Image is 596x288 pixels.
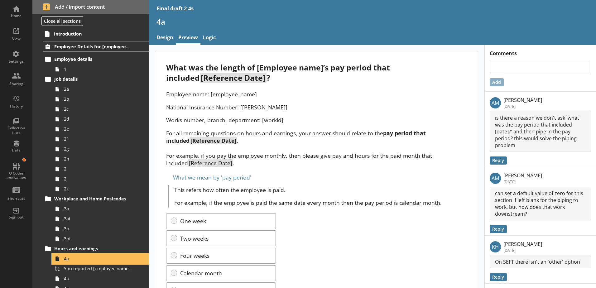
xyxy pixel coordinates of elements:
[43,54,149,64] a: Employee details
[64,266,133,271] span: You reported [employee name]'s pay period that included [Reference Date] to be [Untitled answer]....
[52,214,149,224] a: 3ai
[46,194,149,244] li: Workplace and Home Postcodes3a3ai3b3bi
[52,204,149,214] a: 3a
[43,244,149,254] a: Hours and earnings
[174,186,467,194] p: This refers how often the employee is paid.
[64,146,133,152] span: 2g
[52,84,149,94] a: 2a
[64,206,133,212] span: 3a
[43,41,149,52] a: Employee Details for [employee_name]
[166,116,467,124] p: Works number, branch, department: [workid]
[166,172,467,182] div: What we mean by 'pay period'
[490,173,501,184] p: AM
[52,104,149,114] a: 2c
[54,56,131,62] span: Employee details
[64,276,133,281] span: 4b
[166,90,467,98] p: Employee name: [employee_name]
[190,137,237,144] span: [Reference Date]
[490,273,507,281] button: Reply
[64,116,133,122] span: 2d
[64,66,133,72] span: 1
[5,148,27,153] div: Data
[64,156,133,162] span: 2h
[42,29,149,39] a: Introduction
[188,159,233,167] span: [Reference Date]
[54,76,131,82] span: Job details
[52,134,149,144] a: 2f
[52,254,149,264] a: 4a
[54,246,131,252] span: Hours and earnings
[166,129,426,144] strong: pay period that included
[52,124,149,134] a: 2e
[52,144,149,154] a: 2g
[52,64,149,74] a: 1
[43,74,149,84] a: Job details
[5,36,27,41] div: View
[166,129,467,167] p: For all remaining questions on hours and earnings, your answer should relate to the . For example...
[54,31,131,37] span: Introduction
[200,73,266,83] span: [Reference Date]
[5,126,27,135] div: Collection Lists
[52,174,149,184] a: 2j
[64,126,133,132] span: 2e
[174,199,467,206] p: For example, if the employee is paid the same date every month then the pay period is calendar mo...
[166,62,467,83] div: What was the length of [Employee name]’s pay period that included ?
[64,136,133,142] span: 2f
[54,196,131,202] span: Workplace and Home Postcodes
[490,241,501,252] p: KH
[46,74,149,194] li: Job details2a2b2c2d2e2f2g2h2i2j2k
[64,256,133,262] span: 4a
[503,247,542,253] p: [DATE]
[64,166,133,172] span: 2i
[503,172,542,179] p: [PERSON_NAME]
[154,31,176,45] a: Design
[46,54,149,74] li: Employee details1
[490,187,591,220] p: can set a default value of zero for this section if left blank for the piping to work, but how do...
[5,215,27,220] div: Sign out
[490,112,591,151] p: is there a reason we don't ask 'what was the pay period that included [date]?' and then pipe in t...
[64,176,133,182] span: 2j
[64,236,133,242] span: 3bi
[52,224,149,234] a: 3b
[5,81,27,86] div: Sharing
[64,86,133,92] span: 2a
[156,17,589,26] h1: 4a
[5,196,27,201] div: Shortcuts
[503,97,542,103] p: [PERSON_NAME]
[490,97,501,108] p: AM
[5,104,27,109] div: History
[52,234,149,244] a: 3bi
[52,94,149,104] a: 2b
[52,164,149,174] a: 2i
[64,226,133,232] span: 3b
[5,171,27,180] div: Q Codes and values
[176,31,200,45] a: Preview
[64,96,133,102] span: 2b
[503,179,542,185] p: [DATE]
[52,274,149,284] a: 4b
[52,264,149,274] a: You reported [employee name]'s pay period that included [Reference Date] to be [Untitled answer]....
[41,16,83,26] button: Close all sections
[52,114,149,124] a: 2d
[490,156,507,165] button: Reply
[64,186,133,192] span: 2k
[490,225,507,233] button: Reply
[43,194,149,204] a: Workplace and Home Postcodes
[64,216,133,222] span: 3ai
[503,103,542,109] p: [DATE]
[52,184,149,194] a: 2k
[52,154,149,164] a: 2h
[43,3,139,10] span: Add / import content
[200,31,218,45] a: Logic
[166,103,467,111] p: National Insurance Number: [[PERSON_NAME]]
[54,44,131,50] span: Employee Details for [employee_name]
[5,59,27,64] div: Settings
[64,106,133,112] span: 2c
[5,13,27,18] div: Home
[490,256,591,268] p: On SEFT there isn't an 'other' option
[156,5,194,12] div: Final draft 2-4s
[503,241,542,247] p: [PERSON_NAME]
